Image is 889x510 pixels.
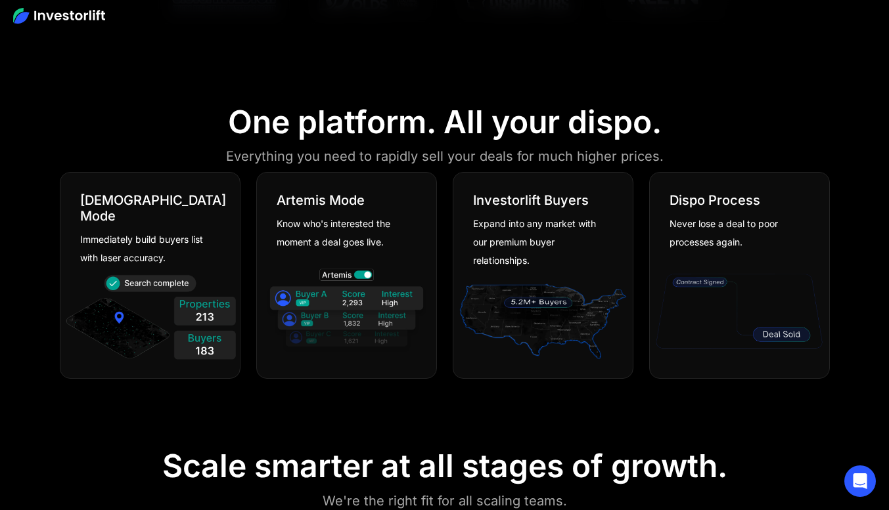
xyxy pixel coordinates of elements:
div: Open Intercom Messenger [844,465,876,497]
div: Scale smarter at all stages of growth. [162,447,727,485]
div: Investorlift Buyers [473,192,589,208]
div: Everything you need to rapidly sell your deals for much higher prices. [226,146,664,167]
div: Artemis Mode [277,192,365,208]
div: One platform. All your dispo. [228,103,662,141]
div: Never lose a deal to poor processes again. [670,215,800,251]
div: [DEMOGRAPHIC_DATA] Mode [80,192,226,224]
div: Immediately build buyers list with laser accuracy. [80,230,210,267]
div: Dispo Process [670,192,760,208]
div: Know who's interested the moment a deal goes live. [277,215,407,251]
div: Expand into any market with our premium buyer relationships. [473,215,603,270]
